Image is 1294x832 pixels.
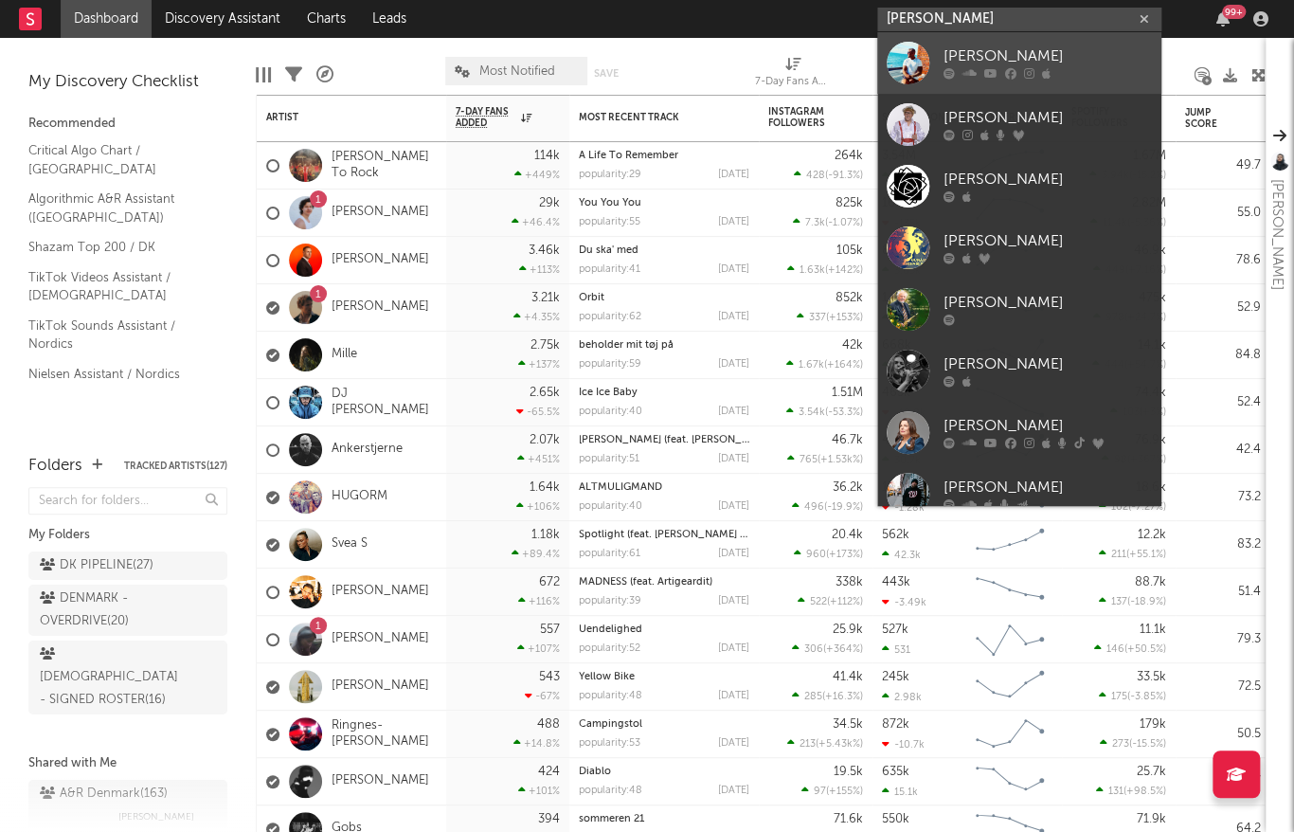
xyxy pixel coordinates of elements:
[579,549,640,559] div: popularity: 61
[28,364,208,385] a: Nielsen Assistant / Nordics
[836,244,863,257] div: 105k
[579,245,749,256] div: Du ska' med
[579,217,640,227] div: popularity: 55
[579,501,642,512] div: popularity: 40
[579,624,642,635] a: Uendelighed
[787,453,863,465] div: ( )
[882,813,909,825] div: 550k
[877,463,1161,525] a: [PERSON_NAME]
[579,435,749,445] div: Olivia For Altid (feat. Omar & Svea S)
[832,529,863,541] div: 20.4k
[828,171,860,181] span: -91.3 %
[718,217,749,227] div: [DATE]
[826,644,860,655] span: +364 %
[516,500,560,513] div: +106 %
[1108,787,1123,797] span: 131
[967,711,1052,758] svg: Chart title
[28,316,208,354] a: TikTok Sounds Assistant / Nordics
[787,263,863,276] div: ( )
[1135,576,1166,588] div: 88.7k
[836,197,863,209] div: 825k
[882,691,922,703] div: 2.98k
[1099,548,1166,560] div: ( )
[579,672,749,682] div: Yellow Bike
[967,616,1052,663] svg: Chart title
[877,402,1161,463] a: [PERSON_NAME]
[755,47,831,102] div: 7-Day Fans Added (7-Day Fans Added)
[1130,597,1163,607] span: -18.9 %
[124,461,227,471] button: Tracked Artists(127)
[531,529,560,541] div: 1.18k
[332,442,403,458] a: Ankerstjerne
[718,643,749,654] div: [DATE]
[798,595,863,607] div: ( )
[579,293,604,303] a: Orbit
[877,217,1161,279] a: [PERSON_NAME]
[579,151,749,161] div: A Life To Remember
[1138,529,1166,541] div: 12.2k
[755,71,831,94] div: 7-Day Fans Added (7-Day Fans Added)
[1131,502,1163,513] span: -7.27 %
[513,311,560,323] div: +4.35 %
[835,150,863,162] div: 264k
[579,482,662,493] a: ALTMULIGMAND
[539,576,560,588] div: 672
[579,691,642,701] div: popularity: 48
[539,671,560,683] div: 543
[792,500,863,513] div: ( )
[718,501,749,512] div: [DATE]
[805,218,825,228] span: 7.3k
[537,718,560,731] div: 488
[718,786,749,796] div: [DATE]
[799,407,825,418] span: 3.54k
[829,787,860,797] span: +155 %
[1185,770,1261,793] div: 64.7
[718,264,749,275] div: [DATE]
[827,502,860,513] span: -19.9 %
[579,340,674,351] a: beholder mit tøj på
[804,502,824,513] span: 496
[800,265,825,276] span: 1.63k
[944,292,1152,315] div: [PERSON_NAME]
[538,813,560,825] div: 394
[579,198,749,208] div: You You You
[539,197,560,209] div: 29k
[285,47,302,102] div: Filters
[967,569,1052,616] svg: Chart title
[718,454,749,464] div: [DATE]
[944,353,1152,376] div: [PERSON_NAME]
[1130,692,1163,702] span: -3.85 %
[332,773,429,789] a: [PERSON_NAME]
[814,787,826,797] span: 97
[518,358,560,371] div: +137 %
[519,263,560,276] div: +113 %
[1185,581,1261,604] div: 51.4
[794,548,863,560] div: ( )
[944,230,1152,253] div: [PERSON_NAME]
[332,631,429,647] a: [PERSON_NAME]
[579,643,640,654] div: popularity: 52
[882,624,908,636] div: 527k
[28,752,227,775] div: Shared with Me
[530,339,560,352] div: 2.75k
[882,501,925,514] div: -1.28k
[1185,628,1261,651] div: 79.3
[456,106,516,129] span: 7-Day Fans Added
[579,814,644,824] a: sommeren 21
[579,388,749,398] div: Ice Ice Baby
[882,786,918,798] div: 15.1k
[530,434,560,446] div: 2.07k
[530,481,560,494] div: 1.64k
[1185,107,1232,130] div: Jump Score
[479,65,555,78] span: Most Notified
[834,766,863,778] div: 19.5k
[832,434,863,446] div: 46.7k
[806,171,825,181] span: 428
[579,719,749,730] div: Campingstol
[1140,718,1166,731] div: 179k
[332,205,429,221] a: [PERSON_NAME]
[828,218,860,228] span: -1.07 %
[28,267,208,306] a: TikTok Videos Assistant / [DEMOGRAPHIC_DATA]
[800,739,816,750] span: 213
[579,814,749,824] div: sommeren 21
